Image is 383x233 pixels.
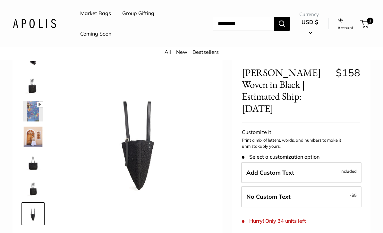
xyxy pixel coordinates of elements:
[361,20,369,28] a: 1
[274,17,290,31] button: Search
[23,101,43,121] img: Mercado Woven in Black | Estimated Ship: Oct. 19th
[352,193,357,198] span: $5
[242,67,331,114] span: [PERSON_NAME] Woven in Black | Estimated Ship: [DATE]
[23,75,43,96] img: Mercado Woven in Black | Estimated Ship: Oct. 19th
[242,218,306,224] span: Hurry! Only 34 units left
[80,9,111,18] a: Market Bags
[23,152,43,173] img: Mercado Woven in Black | Estimated Ship: Oct. 19th
[242,137,360,150] p: Print a mix of letters, words, and numbers to make it unmistakably yours.
[246,169,294,176] span: Add Custom Text
[21,151,45,174] a: Mercado Woven in Black | Estimated Ship: Oct. 19th
[336,66,360,79] span: $158
[23,204,43,224] img: Mercado Woven in Black | Estimated Ship: Oct. 19th
[21,100,45,123] a: Mercado Woven in Black | Estimated Ship: Oct. 19th
[367,18,373,24] span: 1
[302,19,318,25] span: USD $
[241,186,362,207] label: Leave Blank
[337,16,358,32] a: My Account
[21,74,45,97] a: Mercado Woven in Black | Estimated Ship: Oct. 19th
[299,10,320,19] span: Currency
[13,19,56,28] img: Apolis
[192,49,219,55] a: Bestsellers
[340,167,357,175] span: Included
[242,154,319,160] span: Select a customization option
[241,162,362,183] label: Add Custom Text
[80,29,111,39] a: Coming Soon
[242,128,360,137] div: Customize It
[23,178,43,198] img: Mercado Woven in Black | Estimated Ship: Oct. 19th
[350,191,357,199] span: -
[165,49,171,55] a: All
[213,17,274,31] input: Search...
[299,17,320,37] button: USD $
[176,49,187,55] a: New
[21,125,45,148] a: Mercado Woven in Black | Estimated Ship: Oct. 19th
[23,127,43,147] img: Mercado Woven in Black | Estimated Ship: Oct. 19th
[122,9,154,18] a: Group Gifting
[21,202,45,225] a: Mercado Woven in Black | Estimated Ship: Oct. 19th
[65,65,213,213] img: Mercado Woven in Black | Estimated Ship: Oct. 19th
[246,193,291,200] span: No Custom Text
[21,177,45,200] a: Mercado Woven in Black | Estimated Ship: Oct. 19th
